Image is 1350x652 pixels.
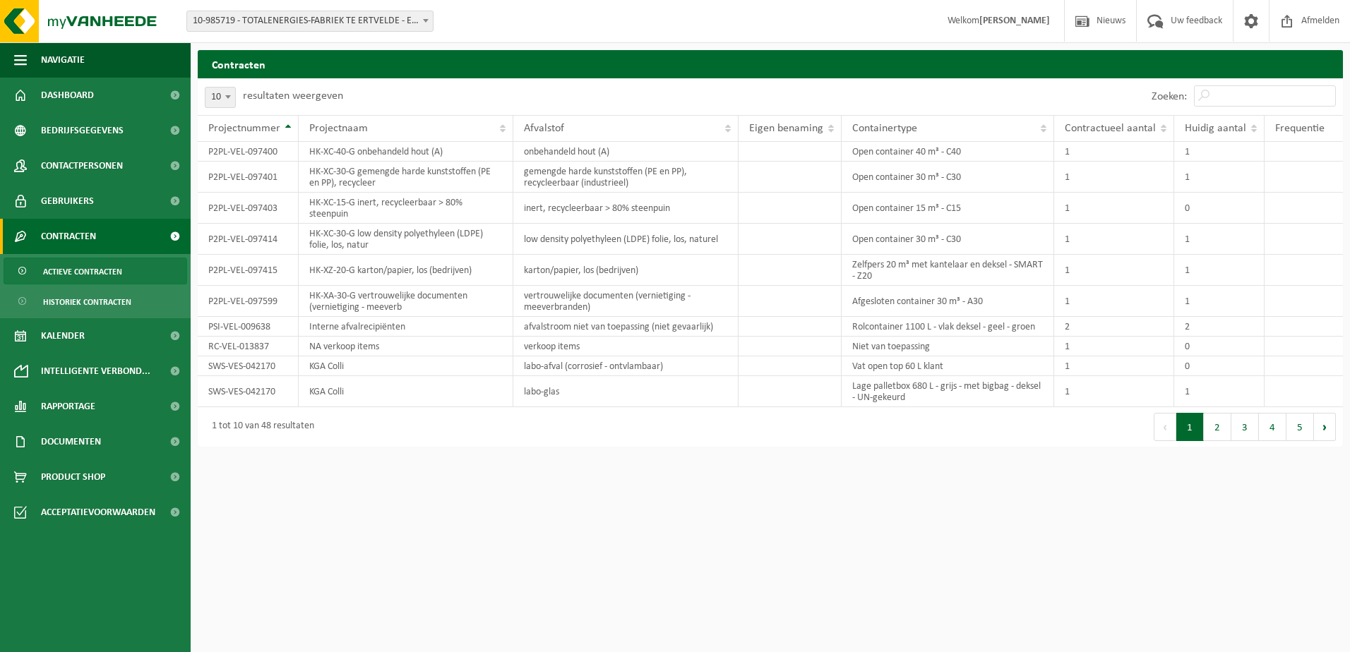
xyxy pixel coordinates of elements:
button: 2 [1204,413,1231,441]
span: Historiek contracten [43,289,131,315]
td: NA verkoop items [299,337,513,356]
span: Contracten [41,219,96,254]
td: HK-XC-40-G onbehandeld hout (A) [299,142,513,162]
button: 4 [1259,413,1286,441]
span: Intelligente verbond... [41,354,150,389]
td: 1 [1054,193,1174,224]
strong: [PERSON_NAME] [979,16,1050,26]
td: HK-XZ-20-G karton/papier, los (bedrijven) [299,255,513,286]
td: low density polyethyleen (LDPE) folie, los, naturel [513,224,739,255]
td: 1 [1054,224,1174,255]
td: 1 [1054,286,1174,317]
td: SWS-VES-042170 [198,356,299,376]
td: 1 [1174,255,1265,286]
span: 10-985719 - TOTALENERGIES-FABRIEK TE ERTVELDE - ERTVELDE [186,11,434,32]
td: 0 [1174,193,1265,224]
button: 5 [1286,413,1314,441]
td: KGA Colli [299,376,513,407]
td: P2PL-VEL-097414 [198,224,299,255]
td: KGA Colli [299,356,513,376]
td: gemengde harde kunststoffen (PE en PP), recycleerbaar (industrieel) [513,162,739,193]
span: Afvalstof [524,123,564,134]
td: labo-afval (corrosief - ontvlambaar) [513,356,739,376]
td: Rolcontainer 1100 L - vlak deksel - geel - groen [842,317,1054,337]
span: Navigatie [41,42,85,78]
td: SWS-VES-042170 [198,376,299,407]
span: Bedrijfsgegevens [41,113,124,148]
td: P2PL-VEL-097599 [198,286,299,317]
label: Zoeken: [1152,91,1187,102]
td: PSI-VEL-009638 [198,317,299,337]
td: 1 [1054,142,1174,162]
td: 1 [1054,255,1174,286]
td: 1 [1054,337,1174,356]
span: Documenten [41,424,101,459]
span: Dashboard [41,78,94,113]
td: inert, recycleerbaar > 80% steenpuin [513,193,739,224]
td: onbehandeld hout (A) [513,142,739,162]
td: Niet van toepassing [842,337,1054,356]
span: Huidig aantal [1185,123,1246,134]
td: 1 [1054,356,1174,376]
span: Actieve contracten [43,258,122,285]
div: 1 tot 10 van 48 resultaten [205,414,314,440]
td: RC-VEL-013837 [198,337,299,356]
td: 2 [1054,317,1174,337]
td: 0 [1174,356,1265,376]
span: Projectnaam [309,123,368,134]
span: Containertype [852,123,917,134]
span: Eigen benaming [749,123,823,134]
td: HK-XC-15-G inert, recycleerbaar > 80% steenpuin [299,193,513,224]
td: Vat open top 60 L klant [842,356,1054,376]
td: afvalstroom niet van toepassing (niet gevaarlijk) [513,317,739,337]
td: 1 [1174,224,1265,255]
td: 1 [1174,162,1265,193]
span: Acceptatievoorwaarden [41,495,155,530]
button: 3 [1231,413,1259,441]
td: 0 [1174,337,1265,356]
span: Product Shop [41,459,105,495]
td: P2PL-VEL-097415 [198,255,299,286]
td: 1 [1174,286,1265,317]
td: verkoop items [513,337,739,356]
td: HK-XC-30-G low density polyethyleen (LDPE) folie, los, natur [299,224,513,255]
td: HK-XC-30-G gemengde harde kunststoffen (PE en PP), recycleer [299,162,513,193]
a: Historiek contracten [4,288,187,315]
td: vertrouwelijke documenten (vernietiging - meeverbranden) [513,286,739,317]
td: 1 [1174,376,1265,407]
td: Interne afvalrecipiënten [299,317,513,337]
span: Kalender [41,318,85,354]
span: Gebruikers [41,183,94,219]
td: 2 [1174,317,1265,337]
td: Afgesloten container 30 m³ - A30 [842,286,1054,317]
td: Open container 30 m³ - C30 [842,162,1054,193]
td: Open container 15 m³ - C15 [842,193,1054,224]
td: karton/papier, los (bedrijven) [513,255,739,286]
td: labo-glas [513,376,739,407]
h2: Contracten [198,50,1343,78]
span: Frequentie [1275,123,1325,134]
button: Previous [1154,413,1176,441]
td: Open container 40 m³ - C40 [842,142,1054,162]
td: 1 [1054,162,1174,193]
td: Lage palletbox 680 L - grijs - met bigbag - deksel - UN-gekeurd [842,376,1054,407]
span: Contactpersonen [41,148,123,183]
button: Next [1314,413,1336,441]
td: P2PL-VEL-097401 [198,162,299,193]
span: 10 [205,87,235,107]
a: Actieve contracten [4,258,187,284]
td: HK-XA-30-G vertrouwelijke documenten (vernietiging - meeverb [299,286,513,317]
td: 1 [1054,376,1174,407]
td: 1 [1174,142,1265,162]
button: 1 [1176,413,1204,441]
span: Contractueel aantal [1065,123,1156,134]
td: P2PL-VEL-097400 [198,142,299,162]
td: P2PL-VEL-097403 [198,193,299,224]
td: Zelfpers 20 m³ met kantelaar en deksel - SMART - Z20 [842,255,1054,286]
label: resultaten weergeven [243,90,343,102]
span: Rapportage [41,389,95,424]
span: 10-985719 - TOTALENERGIES-FABRIEK TE ERTVELDE - ERTVELDE [187,11,433,31]
span: Projectnummer [208,123,280,134]
span: 10 [205,87,236,108]
td: Open container 30 m³ - C30 [842,224,1054,255]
